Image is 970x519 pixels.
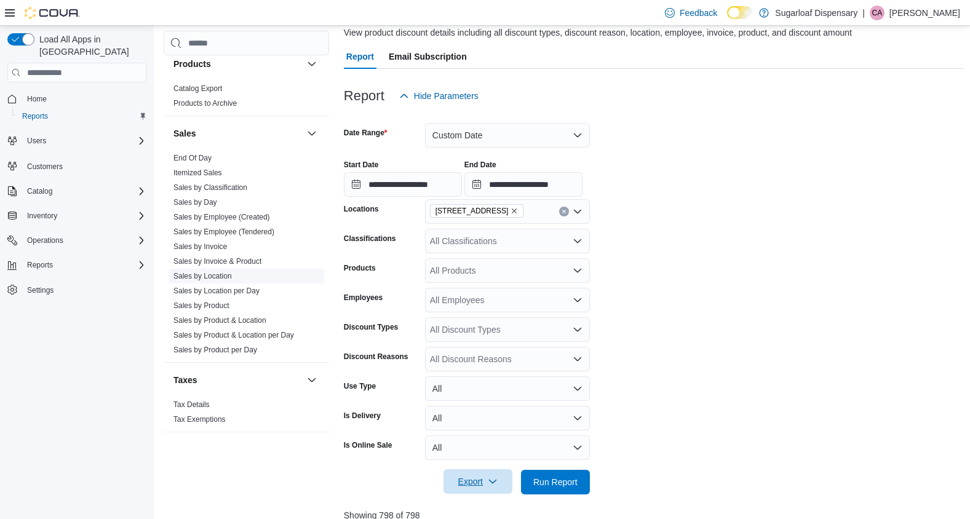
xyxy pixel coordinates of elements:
[304,126,319,141] button: Sales
[344,172,462,197] input: Press the down key to open a popover containing a calendar.
[425,376,590,401] button: All
[173,374,197,386] h3: Taxes
[344,204,379,214] label: Locations
[414,90,479,102] span: Hide Parameters
[464,160,496,170] label: End Date
[7,85,146,331] nav: Complex example
[173,99,237,108] a: Products to Archive
[173,212,270,222] span: Sales by Employee (Created)
[17,109,53,124] a: Reports
[25,7,80,19] img: Cova
[173,400,210,410] span: Tax Details
[27,211,57,221] span: Inventory
[344,234,396,244] label: Classifications
[680,7,717,19] span: Feedback
[344,89,384,103] h3: Report
[27,162,63,172] span: Customers
[17,109,146,124] span: Reports
[394,84,483,108] button: Hide Parameters
[559,207,569,216] button: Clear input
[2,90,151,108] button: Home
[775,6,857,20] p: Sugarloaf Dispensary
[22,282,146,298] span: Settings
[660,1,722,25] a: Feedback
[872,6,883,20] span: CA
[2,157,151,175] button: Customers
[173,84,222,93] span: Catalog Export
[344,352,408,362] label: Discount Reasons
[22,133,146,148] span: Users
[173,272,232,280] a: Sales by Location
[344,293,383,303] label: Employees
[173,183,247,192] a: Sales by Classification
[862,6,865,20] p: |
[22,158,146,173] span: Customers
[22,92,52,106] a: Home
[173,98,237,108] span: Products to Archive
[22,283,58,298] a: Settings
[173,316,266,325] a: Sales by Product & Location
[173,58,211,70] h3: Products
[173,242,227,251] a: Sales by Invoice
[573,236,582,246] button: Open list of options
[2,132,151,149] button: Users
[22,159,68,174] a: Customers
[425,123,590,148] button: Custom Date
[344,26,852,39] div: View product discount details including all discount types, discount reason, location, employee, ...
[173,330,294,340] span: Sales by Product & Location per Day
[573,354,582,364] button: Open list of options
[173,345,257,355] span: Sales by Product per Day
[164,151,329,362] div: Sales
[173,301,229,311] span: Sales by Product
[22,233,68,248] button: Operations
[173,271,232,281] span: Sales by Location
[2,183,151,200] button: Catalog
[573,295,582,305] button: Open list of options
[173,198,217,207] a: Sales by Day
[443,469,512,494] button: Export
[22,184,146,199] span: Catalog
[573,266,582,275] button: Open list of options
[27,260,53,270] span: Reports
[12,108,151,125] button: Reports
[573,325,582,335] button: Open list of options
[344,128,388,138] label: Date Range
[34,33,146,58] span: Load All Apps in [GEOGRAPHIC_DATA]
[27,94,47,104] span: Home
[173,286,260,296] span: Sales by Location per Day
[344,381,376,391] label: Use Type
[22,91,146,106] span: Home
[27,136,46,146] span: Users
[173,213,270,221] a: Sales by Employee (Created)
[2,232,151,249] button: Operations
[727,6,753,19] input: Dark Mode
[173,301,229,310] a: Sales by Product
[344,263,376,273] label: Products
[173,168,222,177] a: Itemized Sales
[164,81,329,116] div: Products
[346,44,374,69] span: Report
[425,435,590,460] button: All
[27,186,52,196] span: Catalog
[173,168,222,178] span: Itemized Sales
[173,242,227,252] span: Sales by Invoice
[22,208,146,223] span: Inventory
[173,374,302,386] button: Taxes
[344,322,398,332] label: Discount Types
[173,257,261,266] a: Sales by Invoice & Product
[22,208,62,223] button: Inventory
[173,346,257,354] a: Sales by Product per Day
[173,228,274,236] a: Sales by Employee (Tendered)
[173,154,212,162] a: End Of Day
[451,469,505,494] span: Export
[173,415,226,424] a: Tax Exemptions
[425,406,590,430] button: All
[2,256,151,274] button: Reports
[435,205,509,217] span: [STREET_ADDRESS]
[2,281,151,299] button: Settings
[344,160,379,170] label: Start Date
[870,6,885,20] div: Cliff Armitage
